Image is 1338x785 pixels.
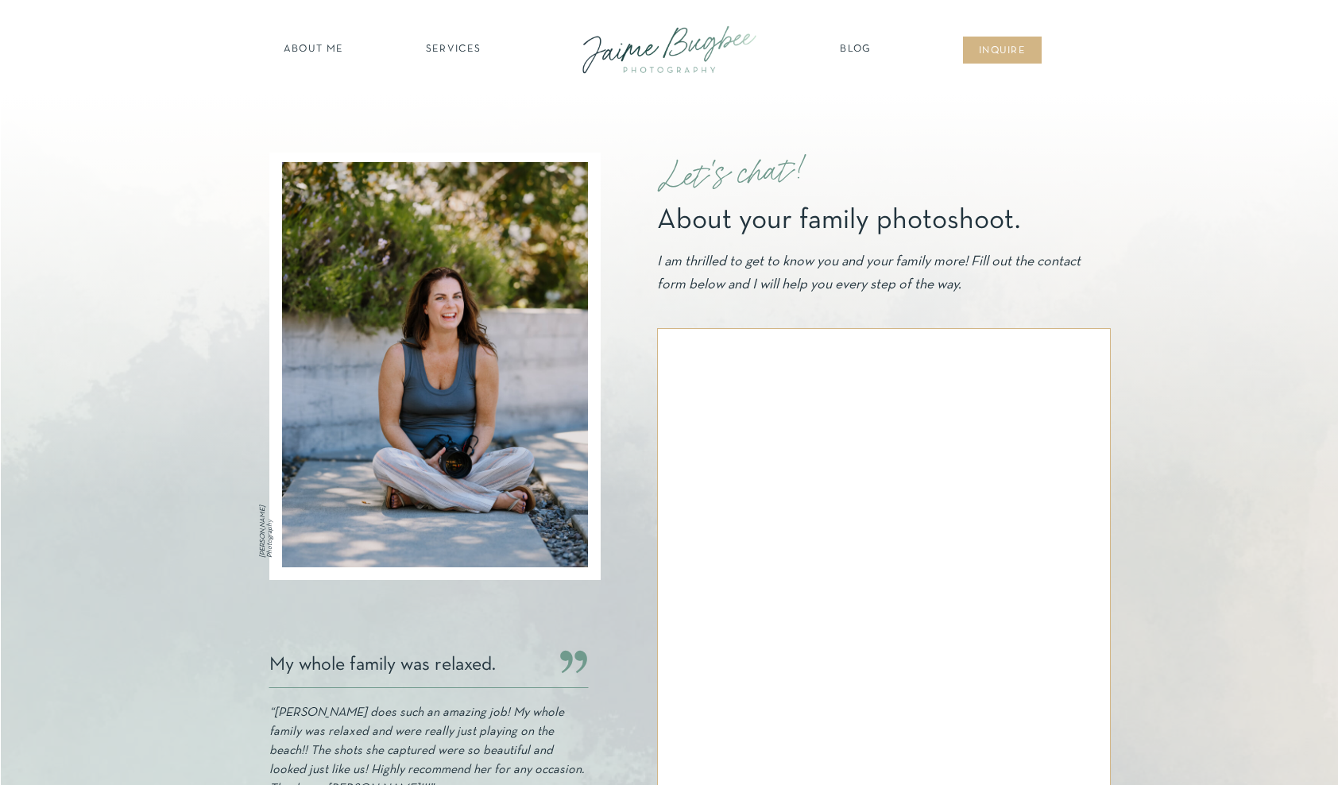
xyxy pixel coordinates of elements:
[657,136,944,212] p: Let's chat!
[279,42,348,58] a: about ME
[408,42,498,58] a: SERVICES
[657,207,1092,230] h1: About your family photoshoot.
[970,44,1034,60] a: inqUIre
[657,255,1081,292] i: I am thrilled to get to know you and your family more! Fill out the contact form below and I will...
[260,505,273,558] i: [PERSON_NAME] Photography
[836,42,876,58] a: Blog
[269,653,543,685] p: My whole family was relaxed.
